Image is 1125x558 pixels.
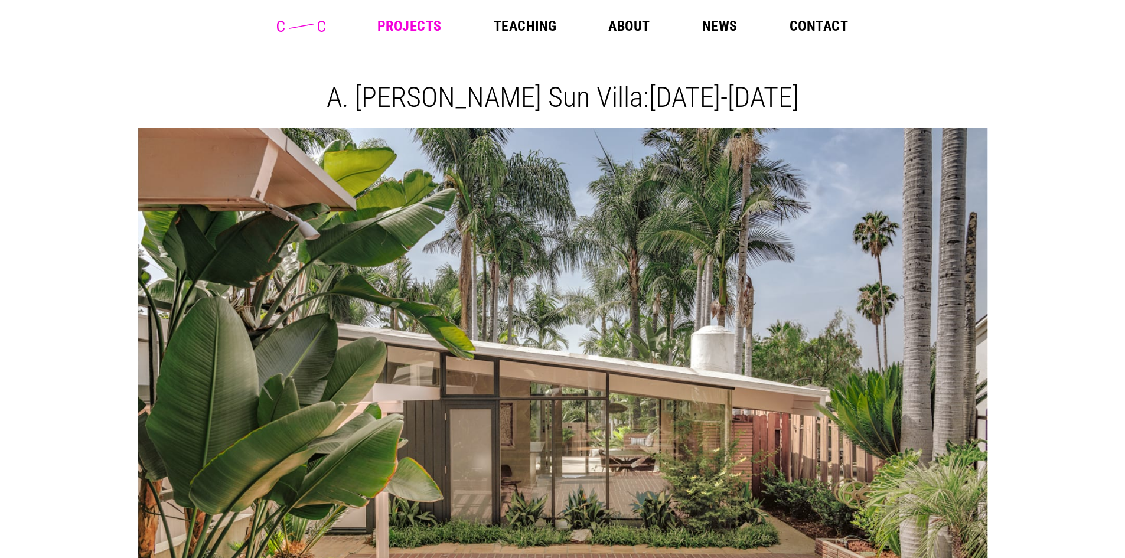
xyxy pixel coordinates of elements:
a: About [608,19,650,33]
a: News [702,19,738,33]
nav: Main Menu [377,19,848,33]
a: Projects [377,19,442,33]
h1: A. [PERSON_NAME] Sun Villa:[DATE]-[DATE] [147,80,979,114]
a: Teaching [494,19,557,33]
a: Contact [790,19,848,33]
